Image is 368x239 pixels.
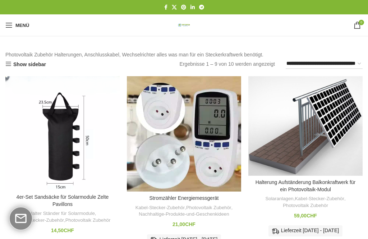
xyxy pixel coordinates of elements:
[5,51,363,59] p: Photovoltaik Zubehör Halterungen, Anschlusskabel, Wechselrichter alles was man für ein Steckerkra...
[127,76,241,192] a: Stromzähler Energiemessgerät
[29,210,95,217] a: Halter Ständer für Solarmodule
[179,3,188,12] a: Pinterest Social Link
[15,217,64,224] a: Kabel-Stecker-Zubehör
[188,3,197,12] a: LinkedIn Social Link
[359,20,364,25] span: 0
[2,18,33,32] a: Mobiles Menü öffnen
[265,196,293,202] a: Solaranlagen
[130,204,238,218] div: , ,
[15,23,29,28] span: Menü
[17,194,109,207] a: 4er-Set Sandsäcke für Solarmodule Zelte Pavillons
[5,76,120,190] img: Sandsack
[162,3,170,12] a: Facebook Social Link
[252,196,359,209] div: , ,
[186,204,231,211] a: Photovoltaik Zubehör
[180,60,275,68] p: Ergebnisse 1 – 9 von 10 werden angezeigt
[175,22,193,28] a: Logo der Website
[170,3,179,12] a: X Social Link
[256,179,356,192] a: Halterung Aufständerung Balkonkraftwerk für ein Photovoltaik-Modul
[294,213,317,219] bdi: 59,00
[5,61,46,67] a: Show sidebar
[295,196,344,202] a: Kabel-Stecker-Zubehör
[51,227,74,233] bdi: 14,50
[283,202,328,209] a: Photovoltaik Zubehör
[149,195,219,201] a: Stromzähler Energiemessgerät
[307,213,317,219] span: CHF
[197,3,206,12] a: Telegram Social Link
[9,210,116,224] div: , ,
[268,225,342,236] div: Lieferzeit [DATE] - [DATE]
[65,217,111,224] a: Photovoltaik Zubehör
[5,76,120,190] a: 4er-Set Sandsäcke für Solarmodule Zelte Pavillons
[185,221,195,227] span: CHF
[350,18,364,32] a: 0
[135,204,185,211] a: Kabel-Stecker-Zubehör
[64,227,74,233] span: CHF
[139,211,229,218] a: Nachhaltige-Produkte-und-Geschenkideen
[286,59,363,69] select: Shop-Reihenfolge
[248,76,363,176] a: Halterung Aufständerung Balkonkraftwerk für ein Photovoltaik-Modul
[172,221,195,227] bdi: 21,00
